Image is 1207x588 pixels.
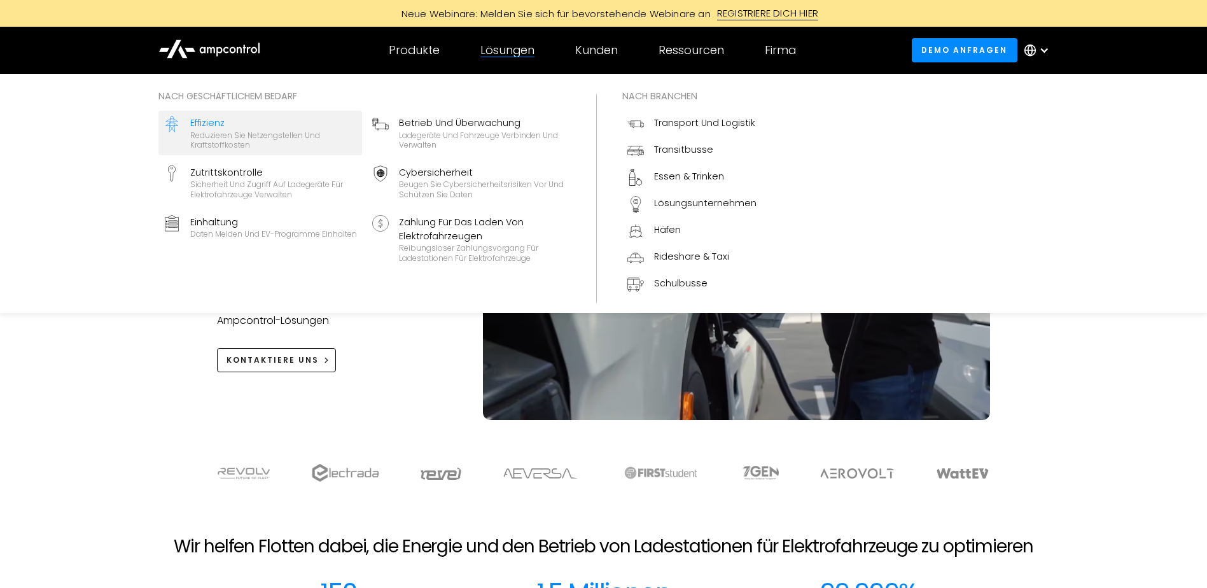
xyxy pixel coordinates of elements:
div: Sicherheit und Zugriff auf Ladegeräte für Elektrofahrzeuge verwalten [190,179,357,199]
div: Zutrittskontrolle [190,165,357,179]
a: KONTAKTIERE UNS [217,348,337,372]
div: Cybersicherheit [399,165,566,179]
a: Zahlung für das Laden von ElektrofahrzeugenReibungsloser Zahlungsvorgang für Ladestationen für El... [367,210,571,269]
a: Neue Webinare: Melden Sie sich für bevorstehende Webinare anREGISTRIERE DICH HIER [317,6,890,20]
div: Lösungen [480,43,534,57]
img: WattEV logo [936,468,989,479]
div: Effizienz [190,116,357,130]
div: Essen & Trinken [654,169,724,183]
div: Reduzieren Sie Netzengstellen und Kraftstoffkosten [190,130,357,150]
div: Nach geschäftlichem Bedarf [158,89,571,103]
div: Transitbusse [654,143,713,157]
div: Transport und Logistik [654,116,755,130]
div: REGISTRIERE DICH HIER [717,6,818,20]
a: CybersicherheitBeugen Sie Cybersicherheitsrisiken vor und schützen Sie Daten [367,160,571,205]
div: Kunden [575,43,618,57]
div: Ressourcen [659,43,724,57]
a: Demo anfragen [912,38,1017,62]
div: Häfen [654,223,681,237]
div: Schulbusse [654,276,708,290]
a: Betrieb und ÜberwachungLadegeräte und Fahrzeuge verbinden und verwalten [367,111,571,155]
h2: Wir helfen Flotten dabei, die Energie und den Betrieb von Ladestationen für Elektrofahrzeuge zu o... [174,536,1033,557]
a: EffizienzReduzieren Sie Netzengstellen und Kraftstoffkosten [158,111,362,155]
div: Nach Branchen [622,89,762,103]
div: Rideshare & Taxi [654,249,729,263]
a: Transitbusse [622,137,762,164]
a: Häfen [622,218,762,244]
div: Neue Webinare: Melden Sie sich für bevorstehende Webinare an [389,7,717,20]
div: Produkte [389,43,440,57]
div: Ladegeräte und Fahrzeuge verbinden und verwalten [399,130,566,150]
a: Transport und Logistik [622,111,762,137]
a: EinhaltungDaten melden und EV-Programme einhalten [158,210,362,269]
div: Firma [765,43,796,57]
div: Zahlung für das Laden von Elektrofahrzeugen [399,215,566,244]
div: Beugen Sie Cybersicherheitsrisiken vor und schützen Sie Daten [399,179,566,199]
img: Aerovolt Logo [820,468,895,479]
div: KONTAKTIERE UNS [227,354,319,366]
a: Lösungsunternehmen [622,191,762,218]
div: Daten melden und EV-Programme einhalten [190,229,357,239]
div: Betrieb und Überwachung [399,116,566,130]
a: Rideshare & Taxi [622,244,762,271]
a: ZutrittskontrolleSicherheit und Zugriff auf Ladegeräte für Elektrofahrzeuge verwalten [158,160,362,205]
div: Reibungsloser Zahlungsvorgang für Ladestationen für Elektrofahrzeuge [399,243,566,263]
a: Schulbusse [622,271,762,298]
a: Essen & Trinken [622,164,762,191]
div: Einhaltung [190,215,357,229]
img: electrada logo [312,464,379,482]
div: Lösungsunternehmen [654,196,757,210]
